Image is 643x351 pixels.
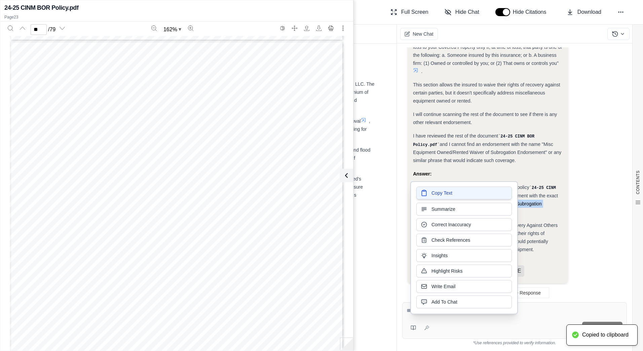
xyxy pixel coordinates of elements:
[635,170,641,194] span: CONTENTS
[582,331,629,339] div: Copied to clipboard
[59,203,284,209] span: You must see that the following are done in the event of loss or damage to Covered Property:
[59,195,131,200] span: Duties In The Event Of Loss
[69,342,324,347] span: Immediately send us copies of any demands, notices, summonses or legal papers received in connection
[69,313,324,318] span: times as may be reasonably required, about any matter relating to this insurance or the claim, in...
[338,23,348,34] button: More actions
[59,155,323,160] span: they fail to agree, they will submit their differences to the umpire. A decision agreed to by any...
[4,3,78,12] h2: 24-25 CINM BOR Policy.pdf
[59,327,63,333] span: 8.
[416,234,512,246] button: Check References
[17,23,28,34] button: Previous page
[69,277,140,282] span: expense without our consent.
[59,142,324,148] span: appraisers will select an umpire. If they cannot agree, either may request that selection be made...
[431,190,452,196] span: Copy Text
[48,26,55,34] span: / 79
[413,28,562,66] span: However, it also states: "But you may waive your rights against another party in writing: 1. Prio...
[123,334,274,339] span: after our request. We will supply you with the necessary forms.
[49,195,54,200] span: C.
[59,220,63,226] span: 2.
[277,23,288,34] button: Switch to the dark theme
[49,121,54,126] span: B.
[431,252,448,259] span: Insights
[102,334,122,339] span: 90 days
[431,283,455,290] span: Write Email
[421,69,422,74] span: .
[413,171,431,177] strong: Answer:
[416,280,512,293] button: Write Email
[416,265,512,277] button: Highlight Risks
[49,87,200,93] span: Conditions in Commercial Inland Marine Coverage Forms:
[455,8,479,16] span: Hide Chat
[5,23,16,34] button: Search
[413,142,561,163] span: and I cannot find an endorsement with the name "Misc Equipment Owned/Rented Waiver of Subrogation...
[402,339,627,346] div: *Use references provided to verify information.
[69,334,100,339] span: do this within
[4,14,349,20] p: Page 23
[69,327,324,333] span: Send us a signed, sworn proof of loss containing the information we request to settle the claim. ...
[413,82,560,104] span: This section allows the insured to waive their rights of recovery against certain parties, but it...
[431,206,455,212] span: Summarize
[69,285,324,291] span: As often as may be reasonably required, permit us to inspect the property proving the loss or damage
[80,62,293,72] span: COMMERCIAL INLAND MARINE CONDITIONS
[59,113,186,118] span: There can be no abandonment of any property to us.
[59,212,63,217] span: 1.
[59,271,63,276] span: 5.
[59,178,63,183] span: 2.
[69,249,324,255] span: claim. This will not increase the Limit of Insurance. However, we will not pay for any subsequent...
[59,169,63,175] span: 1.
[416,296,512,308] button: Add To Chat
[59,136,324,141] span: for an appraisal of the loss. In this event, each party will select a competent and impartial app...
[55,126,367,140] span: , allowing for more flexible claim payments to entities with a financial interest in the covered ...
[401,8,428,16] span: Full Screen
[59,342,63,347] span: 9.
[69,271,324,276] span: You will not, except at your own cost, voluntarily make a payment, assume any obligation, or incu...
[185,23,196,34] button: Zoom in
[431,299,457,305] span: Add To Chat
[513,8,551,16] span: Hide Citations
[49,96,100,101] span: LOSS CONDITIONS
[59,237,63,242] span: 4.
[69,243,324,249] span: your expenses necessary to protect the Covered Property, for consideration in the settlement of the
[69,169,140,175] span: Pay its chosen appraiser; and
[413,134,534,147] code: 24-25 CINM BOR Policy.pdf
[69,306,324,312] span: We may examine any insured under oath, while not in the presence of any other insured and at such
[69,319,314,324] span: an insured's books and records. In the event of an examination, an insured's answers must be signed.
[442,5,482,19] button: Hide Chat
[431,221,471,228] span: Correct Inaccuracy
[416,187,512,199] button: Copy Text
[49,81,324,86] span: The following conditions apply in addition to the Common Policy Conditions and applicable additional
[59,229,63,234] span: 3.
[69,212,184,217] span: Notify the police if a law may have been broken.
[413,31,433,37] span: New Chat
[413,185,529,190] span: After a thorough review of the provided insurance policy
[564,5,604,19] button: Download
[163,26,177,34] span: 162 %
[69,256,323,261] span: damage resulting from a cause of loss that is not a Covered Cause of Loss. Also, if feasible, set...
[326,23,336,34] button: Print
[413,112,557,125] span: I will continue scanning the rest of the document to see if there is any other relevant endorsement.
[431,237,470,243] span: Check References
[149,23,159,34] button: Zoom out
[416,203,512,216] button: Summarize
[431,268,463,274] span: Highlight Risks
[59,121,84,126] span: Appraisal
[59,104,96,110] span: Abandonment
[49,104,54,110] span: A.
[161,24,184,35] button: Zoom document
[59,149,324,154] span: a court having jurisdiction. The appraisers will state separately the value of the property and a...
[577,8,601,16] span: Download
[313,23,324,34] button: Download
[301,23,312,34] button: Open file
[59,186,222,192] span: If there is an appraisal, we will still retain our right to deny the claim.
[69,229,302,234] span: As soon as possible, give us a description of how, when and where the loss or damage occurred.
[400,28,438,40] button: New Chat
[348,147,370,153] span: , and flood
[57,23,68,34] button: Next page
[59,306,63,312] span: 7.
[59,285,63,291] span: 6.
[59,161,116,166] span: binding. Each party will:
[31,24,47,35] input: Enter a page number
[69,292,324,297] span: and examine your books and records. Also, permit us to take samples of damaged and undamaged
[413,133,498,139] span: I have reviewed the rest of the document
[416,218,512,231] button: Correct Inaccuracy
